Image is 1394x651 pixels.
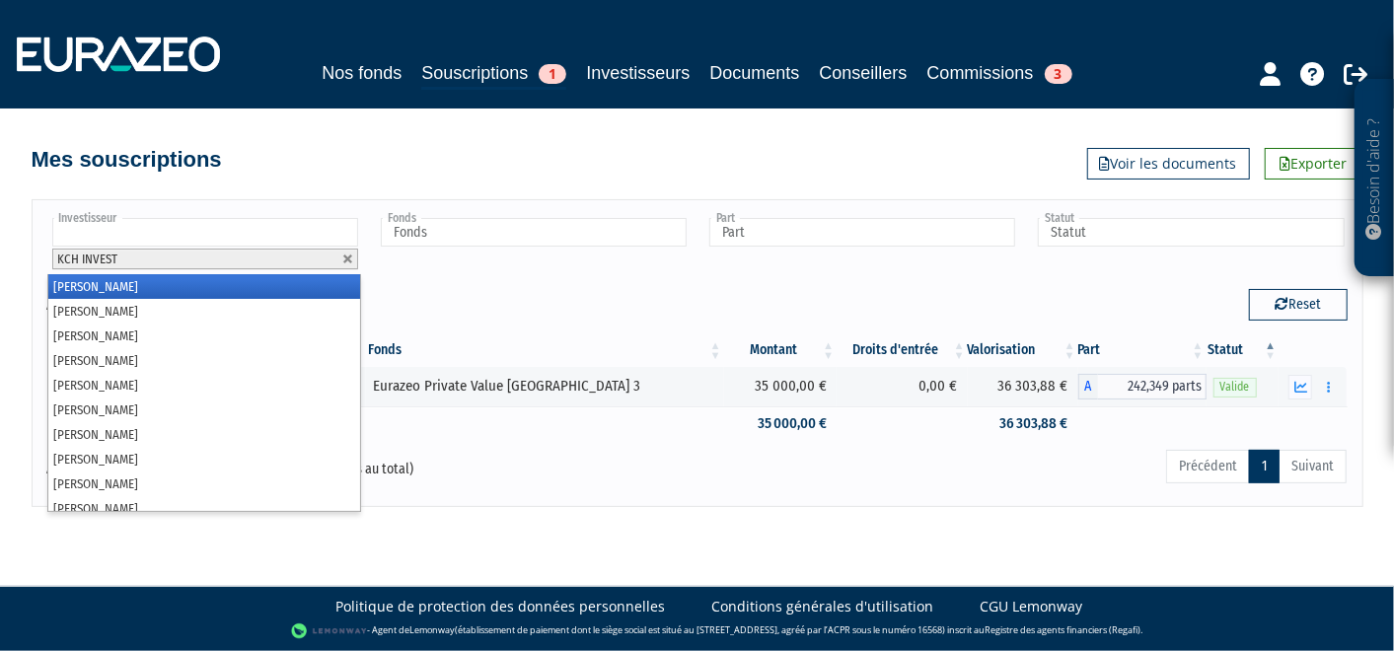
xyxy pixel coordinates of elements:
a: Registre des agents financiers (Regafi) [985,623,1140,636]
a: Commissions3 [927,59,1072,87]
a: Documents [710,59,800,87]
div: Eurazeo Private Value [GEOGRAPHIC_DATA] 3 [373,376,717,397]
a: 1 [1249,450,1280,483]
button: Reset [1249,289,1348,321]
li: [PERSON_NAME] [48,496,360,521]
a: Lemonway [409,623,455,636]
a: Nos fonds [322,59,402,87]
th: Statut : activer pour trier la colonne par ordre d&eacute;croissant [1207,333,1280,367]
li: [PERSON_NAME] [48,348,360,373]
td: 0,00 € [837,367,967,406]
p: Besoin d'aide ? [1363,90,1386,267]
li: [PERSON_NAME] [48,422,360,447]
img: 1732889491-logotype_eurazeo_blanc_rvb.png [17,36,220,72]
span: KCH INVEST [58,252,118,266]
span: 242,349 parts [1098,374,1207,399]
div: - Agent de (établissement de paiement dont le siège social est situé au [STREET_ADDRESS], agréé p... [20,621,1374,641]
a: Exporter [1265,148,1363,180]
th: Droits d'entrée: activer pour trier la colonne par ordre croissant [837,333,967,367]
li: [PERSON_NAME] [48,471,360,496]
a: Politique de protection des données personnelles [336,597,666,616]
td: 36 303,88 € [968,406,1078,441]
a: Souscriptions1 [421,59,566,90]
span: Valide [1213,378,1257,397]
li: [PERSON_NAME] [48,398,360,422]
td: 36 303,88 € [968,367,1078,406]
li: [PERSON_NAME] [48,274,360,299]
th: Valorisation: activer pour trier la colonne par ordre croissant [968,333,1078,367]
a: Conditions générales d'utilisation [712,597,934,616]
a: Voir les documents [1087,148,1250,180]
span: 1 [539,64,566,84]
th: Part: activer pour trier la colonne par ordre croissant [1078,333,1207,367]
span: 3 [1045,64,1072,84]
li: [PERSON_NAME] [48,447,360,471]
td: 35 000,00 € [724,406,838,441]
span: A [1078,374,1098,399]
a: Investisseurs [586,59,690,87]
th: Fonds: activer pour trier la colonne par ordre croissant [366,333,724,367]
a: CGU Lemonway [981,597,1083,616]
img: logo-lemonway.png [291,621,367,641]
td: 35 000,00 € [724,367,838,406]
div: A - Eurazeo Private Value Europe 3 [1078,374,1207,399]
th: Montant: activer pour trier la colonne par ordre croissant [724,333,838,367]
h4: Mes souscriptions [32,148,222,172]
li: [PERSON_NAME] [48,324,360,348]
li: [PERSON_NAME] [48,299,360,324]
a: Conseillers [820,59,908,87]
li: [PERSON_NAME] [48,373,360,398]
